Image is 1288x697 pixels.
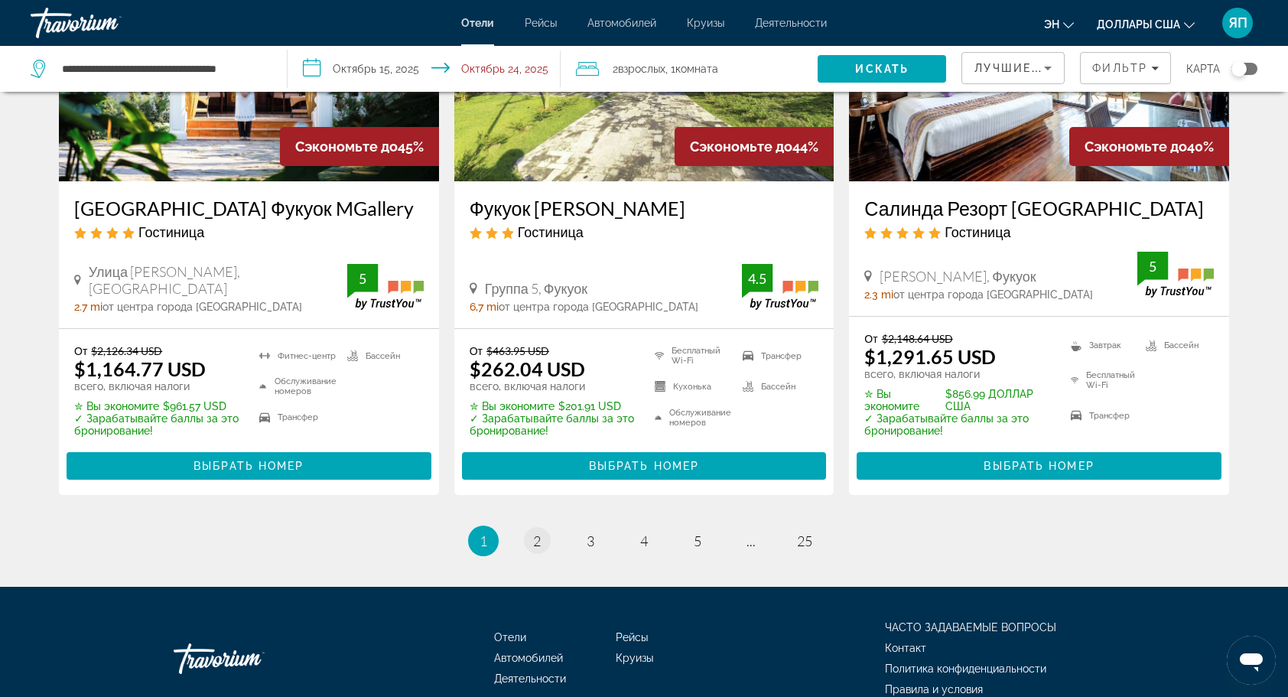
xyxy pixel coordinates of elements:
[74,400,159,412] span: ✮ Вы экономите
[366,351,400,361] font: Бассейн
[672,346,735,366] font: Бесплатный Wi-Fi
[1228,15,1247,31] span: ЯП
[742,269,772,288] div: 4.5
[74,301,102,313] span: 2.7 mi
[1137,257,1168,275] div: 5
[616,652,653,664] a: Круизы
[91,344,162,357] del: $2,126.34 USD
[558,400,621,412] font: $201.91 USD
[587,533,594,549] span: 3
[561,46,818,92] button: Путешественники: 2 взрослых, 0 детей
[59,526,1229,556] nav: Нумерация страниц
[138,223,204,240] span: Гостиница
[485,280,587,297] span: Группа 5, Фукуок
[1069,127,1229,166] div: 40%
[694,533,701,549] span: 5
[74,344,87,357] span: От
[855,63,909,75] span: Искать
[163,400,226,412] font: $961.57 USD
[1097,18,1180,31] span: Доллары США
[885,683,983,695] a: Правила и условия
[1080,52,1171,84] button: Фильтры
[974,59,1052,77] mat-select: Сортировать по
[864,223,1214,240] div: 5-звездочный отель
[864,412,1051,437] p: ✓ Зарабатывайте баллы за это бронирование!
[587,17,656,29] a: Автомобилей
[31,3,184,43] a: Травориум
[494,673,566,685] a: Деятельности
[761,351,802,361] font: Трансфер
[665,63,675,75] font: , 1
[1097,13,1195,35] button: Изменить валюту
[640,533,648,549] span: 4
[494,631,526,643] a: Отели
[470,380,636,392] p: всего, включая налоги
[864,332,877,345] span: От
[74,223,424,240] div: Отель 4 звезды
[857,452,1221,480] button: Выбрать номер
[533,533,541,549] span: 2
[945,388,1051,412] font: $856.99 ДОЛЛАР США
[470,301,499,313] span: 6,7 mi
[461,17,494,29] span: Отели
[288,46,560,92] button: Выберите дату заезда и выезда
[893,288,1093,301] span: от центра города [GEOGRAPHIC_DATA]
[470,197,819,220] a: Фукуок [PERSON_NAME]
[616,631,648,643] span: Рейсы
[74,380,240,392] p: всего, включая налоги
[174,636,327,682] a: Идите домой
[687,17,724,29] a: Круизы
[278,412,318,422] font: Трансфер
[278,351,336,361] font: Фитнес-центр
[1086,370,1139,390] font: Бесплатный Wi-Fi
[885,663,1046,675] a: Политика конфиденциальности
[669,408,735,428] font: Обслуживание номеров
[1227,636,1276,685] iframe: Кнопка запуска окна обмена сообщениями
[480,533,487,549] span: 1
[89,263,347,297] span: Улица [PERSON_NAME], [GEOGRAPHIC_DATA]
[864,197,1214,220] a: Салинда Резорт [GEOGRAPHIC_DATA]
[470,412,636,437] p: ✓ Зарабатывайте баллы за это бронирование!
[885,621,1056,633] a: ЧАСТО ЗАДАВАЕМЫЕ ВОПРОСЫ
[945,223,1010,240] span: Гостиница
[675,63,718,75] span: Комната
[755,17,827,29] span: Деятельности
[518,223,584,240] span: Гостиница
[67,455,431,472] a: Выбрать номер
[60,57,264,80] input: Поиск направления от отеля
[525,17,557,29] span: Рейсы
[864,345,996,368] ins: $1,291.65 USD
[1044,13,1074,35] button: Изменение языка
[74,412,240,437] p: ✓ Зарабатывайте баллы за это бронирование!
[690,138,792,155] span: Сэкономьте до
[462,452,827,480] button: Выбрать номер
[864,388,942,412] span: ✮ Вы экономите
[74,197,424,220] a: [GEOGRAPHIC_DATA] Фукуок MGallery
[1085,138,1187,155] span: Сэкономьте до
[864,368,1051,380] p: всего, включая налоги
[470,223,819,240] div: Отель 3 звезды
[885,642,926,654] span: Контакт
[613,63,618,75] font: 2
[486,344,549,357] del: $463.95 USD
[280,127,439,166] div: 45%
[974,62,1137,74] span: Лучшие предложения
[499,301,698,313] span: от центра города [GEOGRAPHIC_DATA]
[74,357,206,380] ins: $1,164.77 USD
[470,400,555,412] span: ✮ Вы экономите
[470,357,585,380] ins: $262.04 USD
[494,652,563,664] a: Автомобилей
[1044,18,1059,31] span: эн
